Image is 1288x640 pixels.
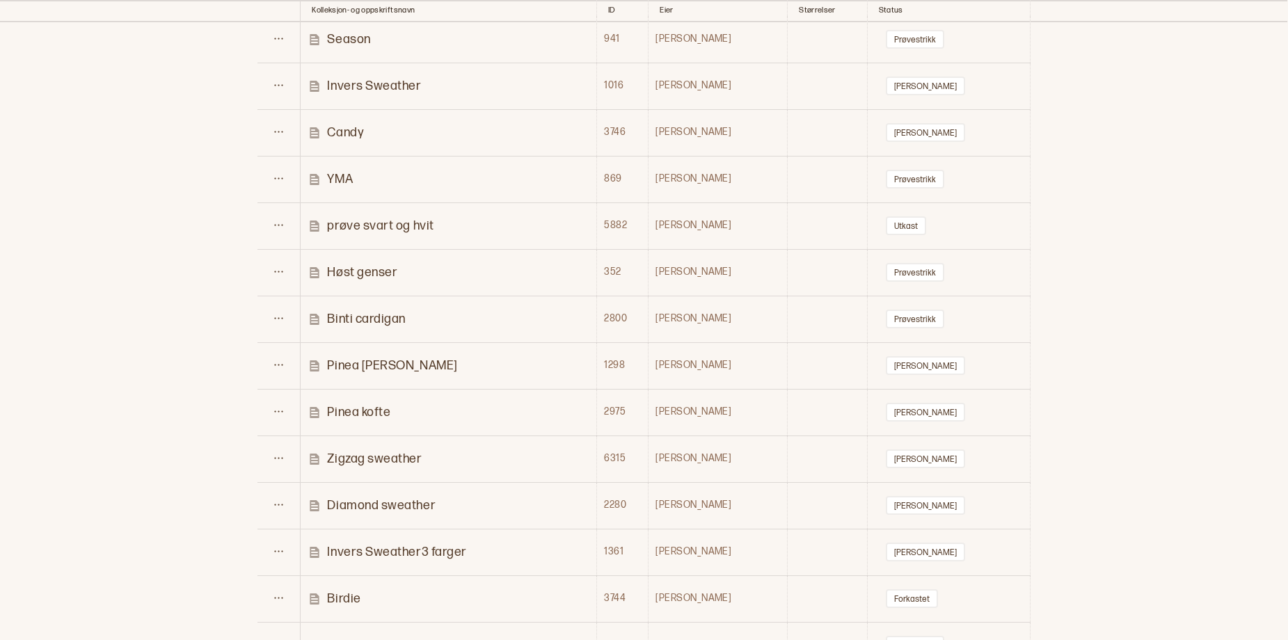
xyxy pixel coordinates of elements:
a: YMA [308,171,596,187]
td: [PERSON_NAME] [649,296,788,342]
p: Invers Sweather3 farger [327,544,466,560]
button: [PERSON_NAME] [886,77,965,95]
button: [PERSON_NAME] [886,403,965,422]
td: 3744 [597,575,649,622]
td: [PERSON_NAME] [649,342,788,389]
td: 869 [597,156,649,202]
td: [PERSON_NAME] [649,529,788,575]
p: Binti cardigan [327,311,406,327]
p: Candy [327,125,364,141]
td: 1298 [597,342,649,389]
button: Prøvestrikk [886,263,944,282]
a: Zigzag sweather [308,451,596,467]
button: Prøvestrikk [886,30,944,49]
td: 1016 [597,63,649,109]
a: Pinea [PERSON_NAME] [308,358,596,374]
a: Invers Sweather3 farger [308,544,596,560]
a: Binti cardigan [308,311,596,327]
button: [PERSON_NAME] [886,449,965,468]
td: [PERSON_NAME] [649,482,788,529]
a: Høst genser [308,264,596,280]
td: [PERSON_NAME] [649,389,788,435]
a: Diamond sweather [308,497,596,513]
td: 2975 [597,389,649,435]
td: [PERSON_NAME] [649,249,788,296]
button: [PERSON_NAME] [886,356,965,375]
td: 941 [597,16,649,63]
td: 2800 [597,296,649,342]
button: [PERSON_NAME] [886,123,965,142]
td: 3746 [597,109,649,156]
p: Pinea kofte [327,404,390,420]
button: Prøvestrikk [886,170,944,189]
button: [PERSON_NAME] [886,496,965,515]
p: YMA [327,171,353,187]
p: Diamond sweather [327,497,436,513]
a: Birdie [308,591,596,607]
td: 1361 [597,529,649,575]
td: [PERSON_NAME] [649,435,788,482]
button: Forkastet [886,589,938,608]
a: prøve svart og hvit [308,218,596,234]
td: 5882 [597,202,649,249]
p: Høst genser [327,264,397,280]
button: Utkast [886,216,926,235]
td: [PERSON_NAME] [649,202,788,249]
button: Prøvestrikk [886,310,944,328]
td: 352 [597,249,649,296]
p: prøve svart og hvit [327,218,434,234]
p: Pinea [PERSON_NAME] [327,358,457,374]
p: Zigzag sweather [327,451,422,467]
td: [PERSON_NAME] [649,109,788,156]
a: Candy [308,125,596,141]
td: 2280 [597,482,649,529]
td: [PERSON_NAME] [649,63,788,109]
td: [PERSON_NAME] [649,156,788,202]
td: [PERSON_NAME] [649,16,788,63]
p: Invers Sweather [327,78,421,94]
a: Season [308,31,596,47]
td: [PERSON_NAME] [649,575,788,622]
a: Pinea kofte [308,404,596,420]
p: Birdie [327,591,360,607]
button: [PERSON_NAME] [886,543,965,561]
a: Invers Sweather [308,78,596,94]
p: Season [327,31,370,47]
td: 6315 [597,435,649,482]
